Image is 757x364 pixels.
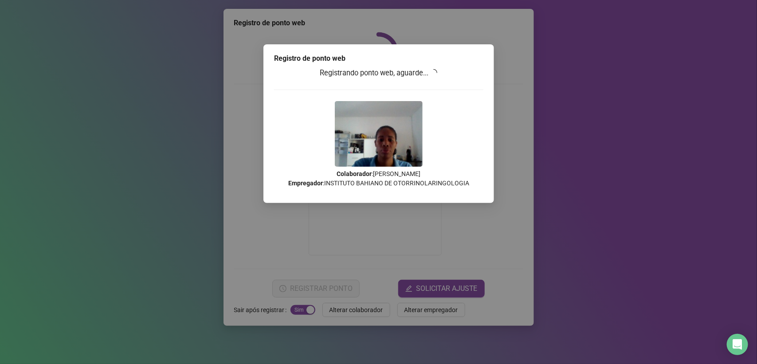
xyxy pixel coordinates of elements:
[274,67,483,79] h3: Registrando ponto web, aguarde...
[335,101,423,167] img: 9k=
[274,53,483,64] div: Registro de ponto web
[727,334,748,355] div: Open Intercom Messenger
[337,170,372,177] strong: Colaborador
[430,69,437,76] span: loading
[274,169,483,188] p: : [PERSON_NAME] : INSTITUTO BAHIANO DE OTORRINOLARINGOLOGIA
[288,180,323,187] strong: Empregador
